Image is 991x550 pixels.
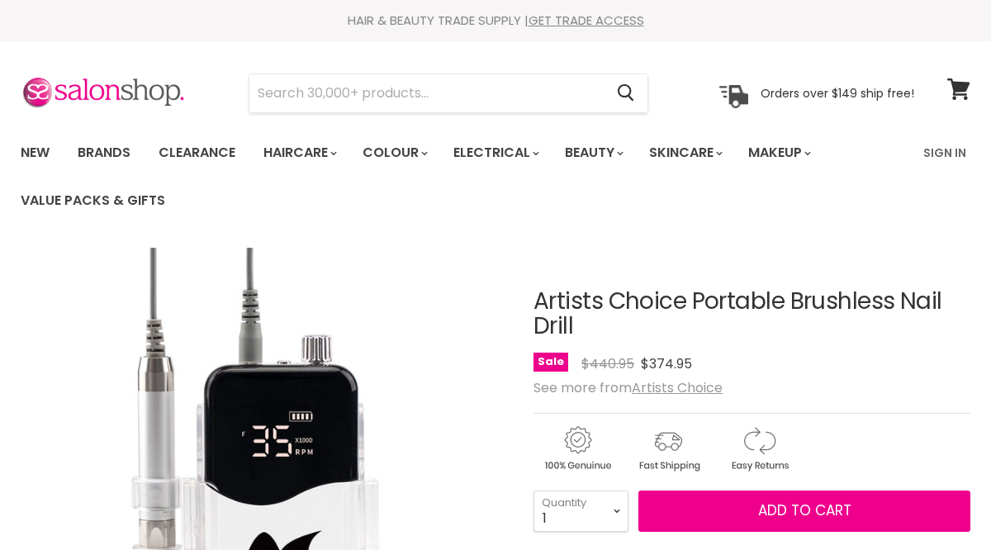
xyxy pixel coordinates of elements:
span: See more from [533,378,723,397]
a: GET TRADE ACCESS [529,12,644,29]
a: Skincare [637,135,733,170]
a: Sign In [913,135,976,170]
a: Colour [350,135,438,170]
button: Add to cart [638,491,970,532]
input: Search [249,74,604,112]
a: Value Packs & Gifts [8,183,178,218]
span: $374.95 [641,354,692,373]
button: Search [604,74,647,112]
h1: Artists Choice Portable Brushless Nail Drill [533,289,970,340]
img: returns.gif [715,424,803,474]
select: Quantity [533,491,628,532]
img: genuine.gif [533,424,621,474]
span: Add to cart [758,500,851,520]
p: Orders over $149 ship free! [761,85,914,100]
span: $440.95 [581,354,634,373]
a: Artists Choice [632,378,723,397]
a: Makeup [736,135,821,170]
a: Brands [65,135,143,170]
img: shipping.gif [624,424,712,474]
form: Product [249,73,648,113]
a: Haircare [251,135,347,170]
a: Beauty [552,135,633,170]
ul: Main menu [8,129,913,225]
span: Sale [533,353,568,372]
a: Electrical [441,135,549,170]
a: Clearance [146,135,248,170]
a: New [8,135,62,170]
